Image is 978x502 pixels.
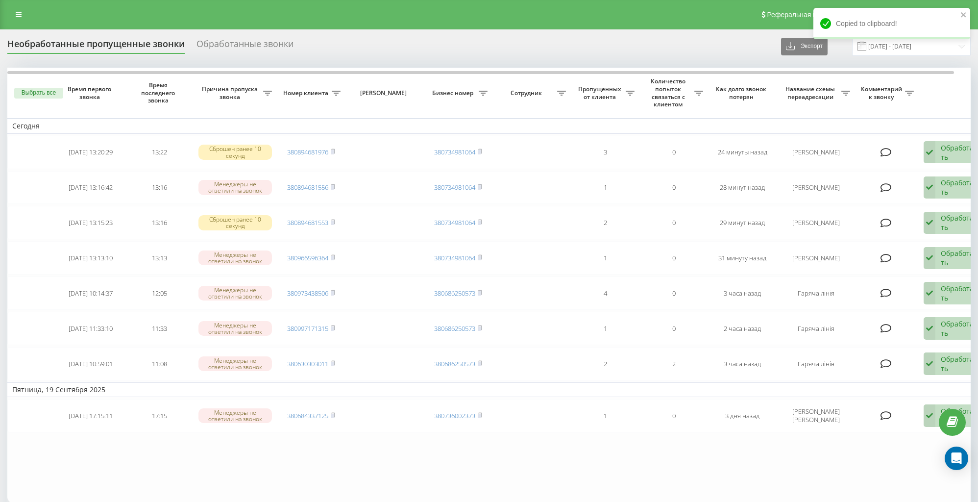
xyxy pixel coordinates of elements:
[708,312,777,345] td: 2 часа назад
[125,276,194,310] td: 12:05
[56,276,125,310] td: [DATE] 10:14:37
[777,399,855,432] td: [PERSON_NAME] [PERSON_NAME]
[708,241,777,275] td: 31 минуту назад
[56,312,125,345] td: [DATE] 11:33:10
[639,276,708,310] td: 0
[708,399,777,432] td: 3 дня назад
[941,354,975,373] div: Обработать
[287,183,328,192] a: 380894681556
[708,171,777,204] td: 28 минут назад
[282,89,332,97] span: Номер клиента
[287,359,328,368] a: 380630303011
[777,171,855,204] td: [PERSON_NAME]
[198,408,272,423] div: Менеджеры не ответили на звонок
[125,312,194,345] td: 11:33
[56,206,125,239] td: [DATE] 13:15:23
[434,183,475,192] a: 380734981064
[287,289,328,298] a: 380973438506
[287,148,328,156] a: 380894681976
[777,312,855,345] td: Гаряча лінія
[777,276,855,310] td: Гаряча лінія
[813,8,970,39] div: Copied to clipboard!
[434,289,475,298] a: 380686250573
[639,136,708,169] td: 0
[941,249,975,267] div: Обработать
[198,215,272,230] div: Сброшен ранее 10 секунд
[125,206,194,239] td: 13:16
[287,324,328,333] a: 380997171315
[708,347,777,380] td: 3 часа назад
[708,206,777,239] td: 29 минут назад
[576,85,626,100] span: Пропущенных от клиента
[639,171,708,204] td: 0
[196,39,293,54] div: Обработанные звонки
[56,136,125,169] td: [DATE] 13:20:29
[198,145,272,159] div: Сброшен ранее 10 секунд
[639,312,708,345] td: 0
[7,39,185,54] div: Необработанные пропущенные звонки
[125,136,194,169] td: 13:22
[571,276,639,310] td: 4
[56,241,125,275] td: [DATE] 13:13:10
[429,89,479,97] span: Бизнес номер
[434,148,475,156] a: 380734981064
[125,347,194,380] td: 11:08
[571,136,639,169] td: 3
[941,213,975,232] div: Обработать
[125,171,194,204] td: 13:16
[571,206,639,239] td: 2
[198,251,272,265] div: Менеджеры не ответили на звонок
[777,206,855,239] td: [PERSON_NAME]
[639,399,708,432] td: 0
[64,85,117,100] span: Время первого звонка
[716,85,769,100] span: Как долго звонок потерян
[571,171,639,204] td: 1
[941,284,975,302] div: Обработать
[571,347,639,380] td: 2
[198,286,272,301] div: Менеджеры не ответили на звонок
[434,359,475,368] a: 380686250573
[434,218,475,227] a: 380734981064
[571,399,639,432] td: 1
[434,411,475,420] a: 380736002373
[941,406,975,425] div: Обработать
[434,324,475,333] a: 380686250573
[708,276,777,310] td: 3 часа назад
[125,241,194,275] td: 13:13
[777,347,855,380] td: Гаряча лінія
[571,312,639,345] td: 1
[354,89,416,97] span: [PERSON_NAME]
[767,11,847,19] span: Реферальная программа
[777,136,855,169] td: [PERSON_NAME]
[287,218,328,227] a: 380894681553
[639,347,708,380] td: 2
[497,89,557,97] span: Сотрудник
[941,319,975,338] div: Обработать
[782,85,841,100] span: Название схемы переадресации
[198,180,272,195] div: Менеджеры не ответили на звонок
[644,77,694,108] span: Количество попыток связаться с клиентом
[198,321,272,336] div: Менеджеры не ответили на звонок
[133,81,186,104] span: Время последнего звонка
[777,241,855,275] td: [PERSON_NAME]
[125,399,194,432] td: 17:15
[56,399,125,432] td: [DATE] 17:15:11
[941,178,975,197] div: Обработать
[198,356,272,371] div: Менеджеры не ответили на звонок
[571,241,639,275] td: 1
[708,136,777,169] td: 24 минуты назад
[960,11,967,20] button: close
[860,85,905,100] span: Комментарий к звонку
[56,347,125,380] td: [DATE] 10:59:01
[198,85,263,100] span: Причина пропуска звонка
[434,253,475,262] a: 380734981064
[945,447,968,470] div: Open Intercom Messenger
[941,143,975,162] div: Обработать
[639,241,708,275] td: 0
[287,253,328,262] a: 380966596364
[639,206,708,239] td: 0
[287,411,328,420] a: 380684337125
[14,88,63,99] button: Выбрать все
[56,171,125,204] td: [DATE] 13:16:42
[781,38,828,55] button: Экспорт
